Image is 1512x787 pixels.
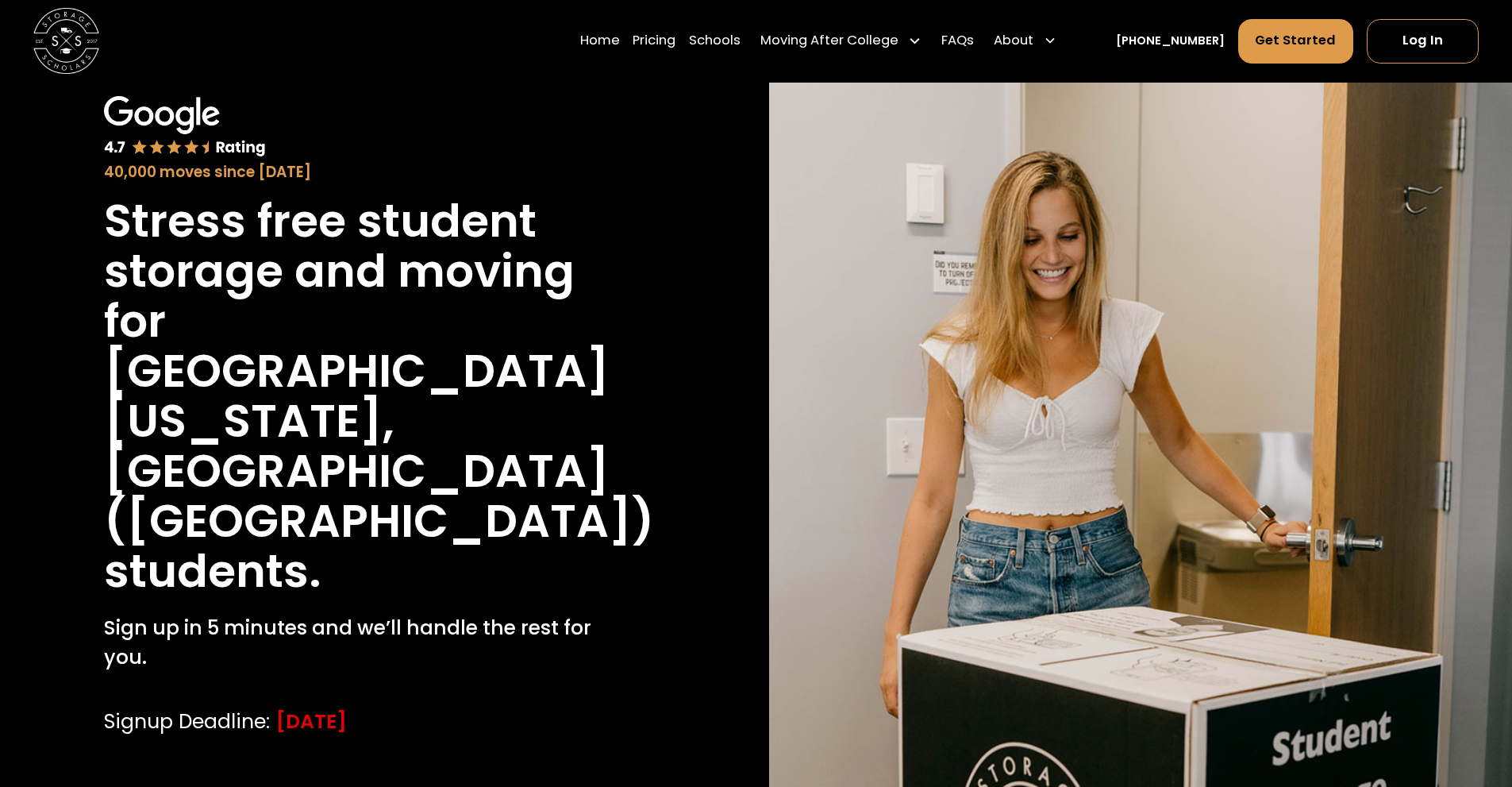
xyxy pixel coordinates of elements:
[994,32,1033,52] div: About
[104,346,654,546] h1: [GEOGRAPHIC_DATA][US_STATE], [GEOGRAPHIC_DATA] ([GEOGRAPHIC_DATA])
[33,8,99,74] a: home
[941,18,974,64] a: FAQs
[104,546,321,596] h1: students.
[633,18,675,64] a: Pricing
[104,613,639,673] p: Sign up in 5 minutes and we’ll handle the rest for you.
[760,32,898,52] div: Moving After College
[754,18,929,64] div: Moving After College
[276,707,347,736] div: [DATE]
[104,196,639,346] h1: Stress free student storage and moving for
[104,161,639,183] div: 40,000 moves since [DATE]
[104,707,270,736] div: Signup Deadline:
[689,18,741,64] a: Schools
[33,8,99,74] img: Storage Scholars main logo
[1367,19,1479,64] a: Log In
[1238,19,1354,64] a: Get Started
[580,18,620,64] a: Home
[104,96,266,158] img: Google 4.7 star rating
[1116,33,1225,50] a: [PHONE_NUMBER]
[987,18,1064,64] div: About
